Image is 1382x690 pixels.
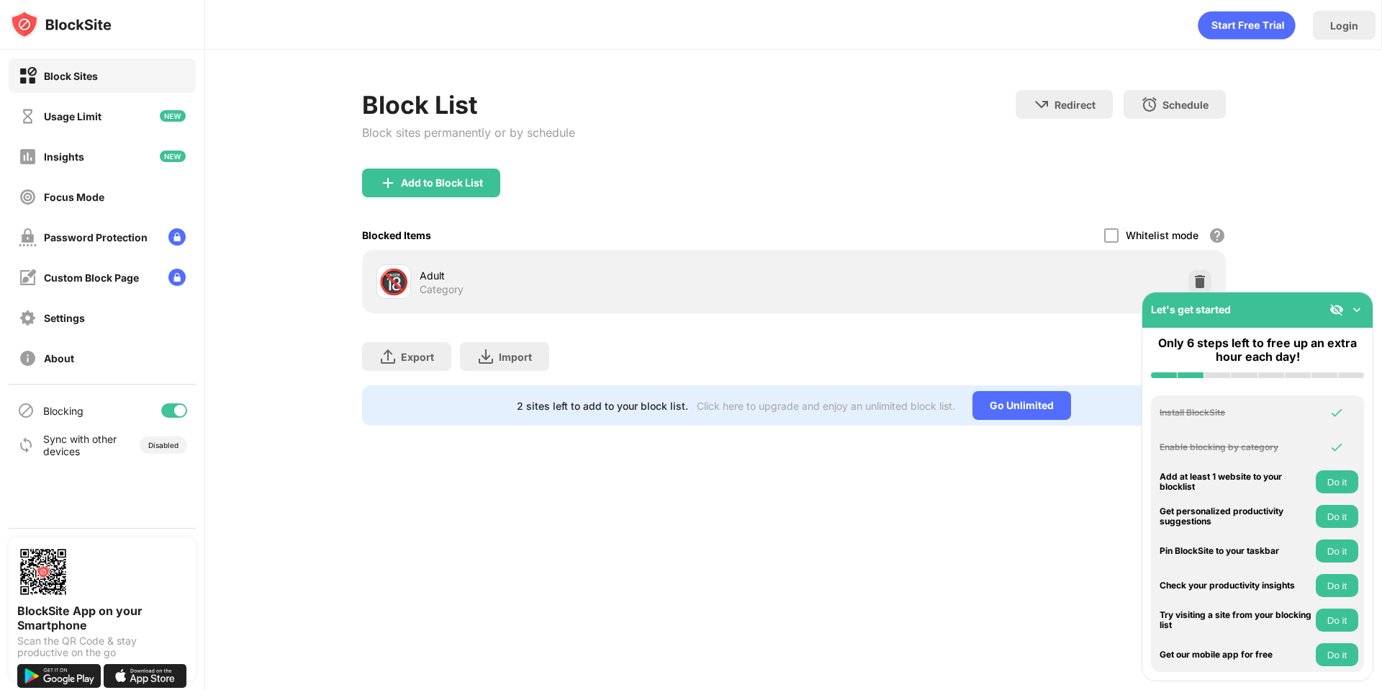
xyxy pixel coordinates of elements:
[1160,408,1312,418] div: Install BlockSite
[44,70,98,82] div: Block Sites
[44,110,101,122] div: Usage Limit
[1316,609,1358,632] button: Do it
[1160,442,1312,452] div: Enable blocking by category
[44,272,139,284] div: Custom Block Page
[1160,506,1312,527] div: Get personalized productivity suggestions
[17,664,101,688] img: get-it-on-google-play.svg
[499,351,532,363] div: Import
[19,67,37,85] img: block-on.svg
[1316,539,1358,563] button: Do it
[168,269,186,286] img: lock-menu.svg
[362,229,431,241] div: Blocked Items
[17,402,35,419] img: blocking-icon.svg
[44,191,104,203] div: Focus Mode
[1151,336,1364,364] div: Only 6 steps left to free up an extra hour each day!
[43,405,83,417] div: Blocking
[972,391,1071,420] div: Go Unlimited
[44,352,74,364] div: About
[379,267,409,297] div: 🔞
[44,231,148,243] div: Password Protection
[43,433,117,457] div: Sync with other devices
[1316,574,1358,597] button: Do it
[148,441,179,449] div: Disabled
[44,151,84,163] div: Insights
[1160,472,1312,493] div: Add at least 1 website to your blocklist
[168,228,186,246] img: lock-menu.svg
[17,436,35,454] img: sync-icon.svg
[104,664,187,688] img: download-on-the-app-store.svg
[1162,99,1209,111] div: Schedule
[19,309,37,327] img: settings-off.svg
[1329,303,1344,317] img: eye-not-visible.svg
[1316,470,1358,493] button: Do it
[401,351,434,363] div: Export
[1316,643,1358,666] button: Do it
[19,188,37,206] img: focus-off.svg
[19,349,37,367] img: about-off.svg
[1160,546,1312,556] div: Pin BlockSite to your taskbar
[1160,650,1312,660] div: Get our mobile app for free
[17,604,187,632] div: BlockSite App on your Smartphone
[697,400,955,412] div: Click here to upgrade and enjoy an unlimited block list.
[17,635,187,658] div: Scan the QR Code & stay productive on the go
[1330,19,1358,32] div: Login
[17,546,69,598] img: options-page-qr-code.png
[19,148,37,166] img: insights-off.svg
[19,107,37,125] img: time-usage-off.svg
[1126,229,1198,241] div: Whitelist mode
[362,125,575,140] div: Block sites permanently or by schedule
[19,228,37,246] img: password-protection-off.svg
[1329,406,1344,420] img: omni-check.svg
[1151,303,1231,315] div: Let's get started
[362,90,575,120] div: Block List
[1329,440,1344,454] img: omni-check.svg
[44,312,85,324] div: Settings
[10,10,112,39] img: logo-blocksite.svg
[1160,581,1312,591] div: Check your productivity insights
[401,177,483,189] div: Add to Block List
[1054,99,1096,111] div: Redirect
[160,151,186,162] img: new-icon.svg
[420,268,794,283] div: Adult
[19,269,37,287] img: customize-block-page-off.svg
[160,110,186,122] img: new-icon.svg
[1350,303,1364,317] img: omni-setup-toggle.svg
[1160,610,1312,631] div: Try visiting a site from your blocking list
[420,283,464,296] div: Category
[517,400,688,412] div: 2 sites left to add to your block list.
[1198,11,1296,40] div: animation
[1316,505,1358,528] button: Do it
